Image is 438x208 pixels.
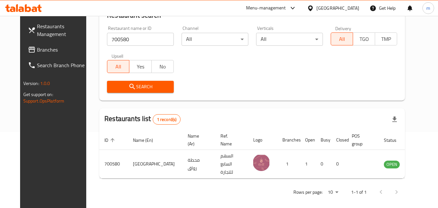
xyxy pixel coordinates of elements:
[325,188,341,197] div: Rows per page:
[107,60,129,73] button: All
[315,150,331,178] td: 0
[246,4,286,12] div: Menu-management
[23,42,93,57] a: Branches
[352,132,371,148] span: POS group
[331,130,347,150] th: Closed
[128,150,183,178] td: [GEOGRAPHIC_DATA]
[248,130,277,150] th: Logo
[315,130,331,150] th: Busy
[293,188,323,196] p: Rows per page:
[351,188,367,196] p: 1-1 of 1
[133,136,161,144] span: Name (En)
[37,46,88,54] span: Branches
[112,54,124,58] label: Upsell
[23,97,65,105] a: Support.OpsPlatform
[23,90,53,99] span: Get support on:
[215,150,248,178] td: السهم السابع للتجارة
[23,79,39,88] span: Version:
[99,150,128,178] td: 700580
[300,130,315,150] th: Open
[300,150,315,178] td: 1
[277,130,300,150] th: Branches
[384,136,405,144] span: Status
[353,32,375,45] button: TGO
[188,132,207,148] span: Name (Ar)
[387,112,402,127] div: Export file
[132,62,149,71] span: Yes
[384,161,400,168] span: OPEN
[256,33,323,46] div: All
[151,60,174,73] button: No
[331,150,347,178] td: 0
[40,79,50,88] span: 1.0.0
[107,81,174,93] button: Search
[277,150,300,178] td: 1
[182,33,248,46] div: All
[112,83,169,91] span: Search
[104,136,117,144] span: ID
[129,60,151,73] button: Yes
[375,32,397,45] button: TMP
[378,34,395,44] span: TMP
[426,5,430,12] span: m
[335,26,351,31] label: Delivery
[104,114,181,125] h2: Restaurants list
[220,132,240,148] span: Ref. Name
[356,34,373,44] span: TGO
[331,32,353,45] button: All
[183,150,215,178] td: محطة رواق
[334,34,350,44] span: All
[23,57,93,73] a: Search Branch Phone
[99,130,435,178] table: enhanced table
[37,61,88,69] span: Search Branch Phone
[253,155,269,171] img: Rwaq Station
[153,114,181,125] div: Total records count
[316,5,359,12] div: [GEOGRAPHIC_DATA]
[37,22,88,38] span: Restaurants Management
[154,62,171,71] span: No
[107,10,397,20] h2: Restaurant search
[110,62,127,71] span: All
[153,116,181,123] span: 1 record(s)
[107,33,174,46] input: Search for restaurant name or ID..
[23,18,93,42] a: Restaurants Management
